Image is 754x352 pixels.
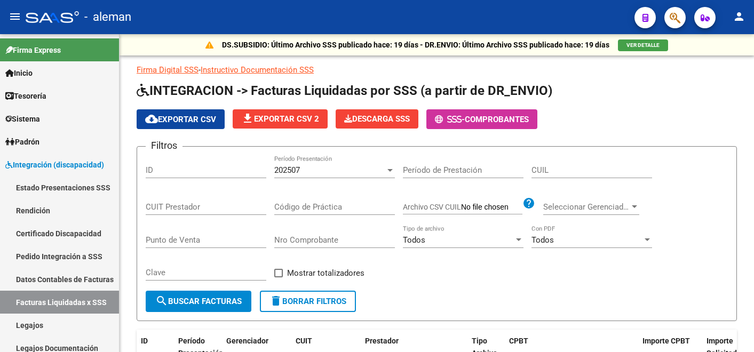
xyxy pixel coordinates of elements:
mat-icon: search [155,294,168,307]
iframe: Intercom live chat [718,316,743,341]
mat-icon: menu [9,10,21,23]
span: Seleccionar Gerenciador [543,202,630,212]
span: Tesorería [5,90,46,102]
span: INTEGRACION -> Facturas Liquidadas por SSS (a partir de DR_ENVIO) [137,83,552,98]
span: VER DETALLE [626,42,660,48]
span: Todos [403,235,425,245]
span: Buscar Facturas [155,297,242,306]
mat-icon: cloud_download [145,113,158,125]
span: Inicio [5,67,33,79]
mat-icon: delete [269,294,282,307]
a: Firma Digital SSS [137,65,199,75]
mat-icon: person [733,10,745,23]
span: Exportar CSV 2 [241,114,319,124]
h3: Filtros [146,138,182,153]
span: - aleman [84,5,131,29]
span: Integración (discapacidad) [5,159,104,171]
span: Sistema [5,113,40,125]
span: Exportar CSV [145,115,216,124]
a: Instructivo Documentación SSS [201,65,314,75]
span: CUIT [296,337,312,345]
button: Exportar CSV [137,109,225,129]
span: Comprobantes [465,115,529,124]
span: Firma Express [5,44,61,56]
input: Archivo CSV CUIL [461,203,522,212]
span: Prestador [365,337,399,345]
p: - [137,64,737,76]
button: Descarga SSS [336,109,418,129]
span: 202507 [274,165,300,175]
span: Importe CPBT [642,337,690,345]
span: CPBT [509,337,528,345]
span: Gerenciador [226,337,268,345]
button: -Comprobantes [426,109,537,129]
span: Padrón [5,136,39,148]
button: Borrar Filtros [260,291,356,312]
span: Descarga SSS [344,114,410,124]
span: ID [141,337,148,345]
app-download-masive: Descarga masiva de comprobantes (adjuntos) [336,109,418,129]
button: Exportar CSV 2 [233,109,328,129]
span: Borrar Filtros [269,297,346,306]
mat-icon: file_download [241,112,254,125]
span: - [435,115,465,124]
mat-icon: help [522,197,535,210]
span: Mostrar totalizadores [287,267,364,279]
button: Buscar Facturas [146,291,251,312]
span: Todos [531,235,554,245]
p: DS.SUBSIDIO: Último Archivo SSS publicado hace: 19 días - DR.ENVIO: Último Archivo SSS publicado ... [222,39,609,51]
button: VER DETALLE [618,39,668,51]
span: Archivo CSV CUIL [403,203,461,211]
